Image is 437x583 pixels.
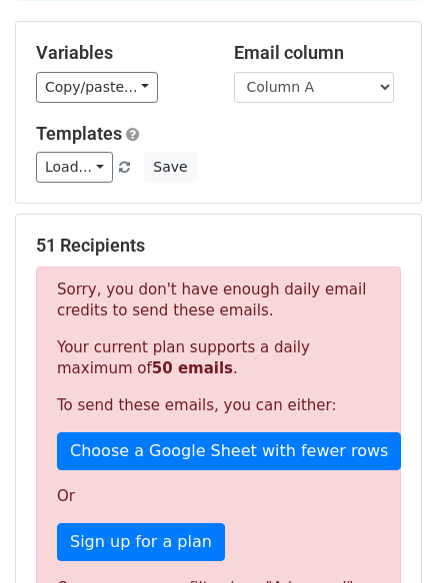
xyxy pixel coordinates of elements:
[337,487,437,583] iframe: Chat Widget
[36,152,113,183] a: Load...
[36,235,401,257] h5: 51 Recipients
[36,72,158,103] a: Copy/paste...
[57,523,225,561] a: Sign up for a plan
[152,359,233,377] strong: 50 emails
[57,432,401,470] a: Choose a Google Sheet with fewer rows
[144,152,196,183] button: Save
[36,123,122,144] a: Templates
[57,486,380,507] p: Or
[36,42,204,64] h5: Variables
[57,280,380,321] p: Sorry, you don't have enough daily email credits to send these emails.
[234,42,402,64] h5: Email column
[57,337,380,379] p: Your current plan supports a daily maximum of .
[57,395,380,416] p: To send these emails, you can either:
